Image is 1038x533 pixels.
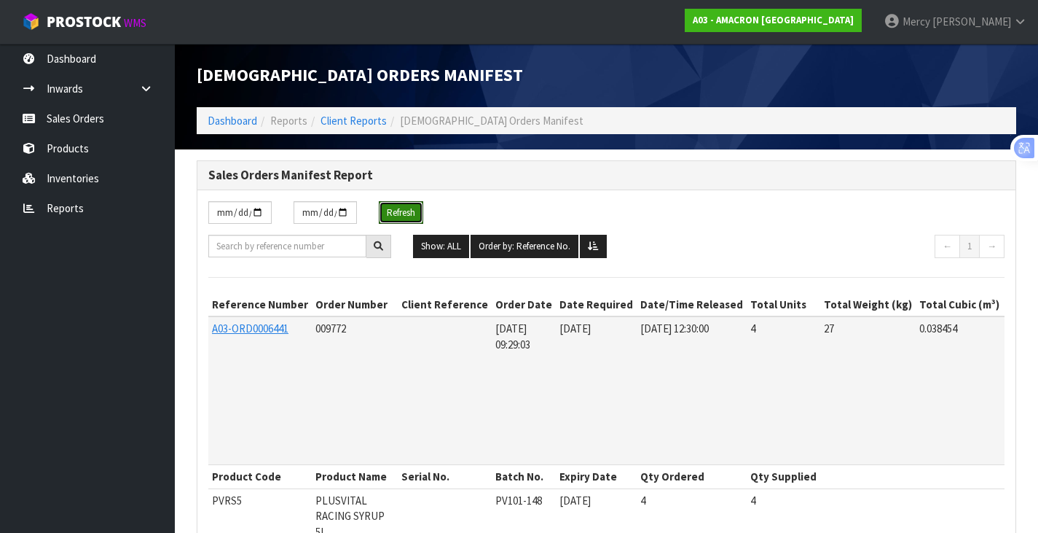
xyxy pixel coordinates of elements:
[747,465,820,489] th: Qty Supplied
[556,293,637,316] th: Date Required
[637,293,747,316] th: Date/Time Released
[903,15,930,28] span: Mercy
[822,235,1004,262] nav: Page navigation
[492,293,556,316] th: Order Date
[556,465,637,489] th: Expiry Date
[559,494,591,507] span: [DATE]
[124,16,146,30] small: WMS
[208,114,257,128] a: Dashboard
[495,322,530,351] span: [DATE] 09:29:03
[312,293,398,316] th: Order Number
[750,322,755,335] span: 4
[820,293,916,316] th: Total Weight (kg)
[47,12,121,31] span: ProStock
[270,114,307,128] span: Reports
[693,14,854,26] strong: A03 - AMACRON [GEOGRAPHIC_DATA]
[212,494,242,507] span: PVRS5
[315,322,346,335] span: 009772
[747,293,820,316] th: Total Units
[495,494,542,507] span: PV101-148
[208,465,312,489] th: Product Code
[398,465,492,489] th: Serial No.
[321,114,387,128] a: Client Reports
[413,235,469,258] button: Show: ALL
[471,235,578,258] button: Order by: Reference No.
[637,465,747,489] th: Qty Ordered
[400,114,583,128] span: [DEMOGRAPHIC_DATA] Orders Manifest
[916,293,1003,316] th: Total Cubic (m³)
[398,293,492,316] th: Client Reference
[312,465,398,489] th: Product Name
[208,235,366,257] input: Search by reference number
[932,15,1011,28] span: [PERSON_NAME]
[919,322,957,335] span: 0.038454
[640,494,645,507] span: 4
[640,322,709,335] span: [DATE] 12:30:00
[208,293,312,316] th: Reference Number
[750,494,755,507] span: 4
[208,168,1004,182] h3: Sales Orders Manifest Report
[212,322,288,335] a: A03-ORD0006441
[559,322,591,335] span: [DATE]
[197,63,523,86] span: [DEMOGRAPHIC_DATA] Orders Manifest
[959,235,980,258] a: 1
[935,235,960,258] a: ←
[22,12,40,31] img: cube-alt.png
[824,322,834,335] span: 27
[379,201,423,225] button: Refresh
[979,235,1004,258] a: →
[492,465,556,489] th: Batch No.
